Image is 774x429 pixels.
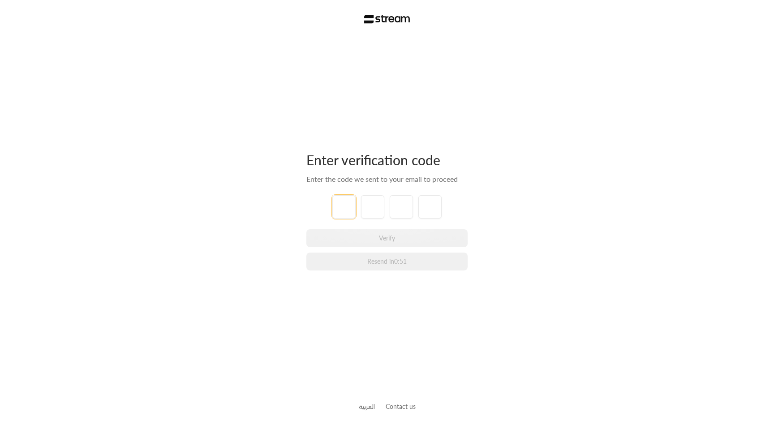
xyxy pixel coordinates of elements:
[306,151,468,168] div: Enter verification code
[364,15,410,24] img: Stream Logo
[359,398,375,415] a: العربية
[386,403,416,410] a: Contact us
[386,402,416,411] button: Contact us
[306,174,468,184] div: Enter the code we sent to your email to proceed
